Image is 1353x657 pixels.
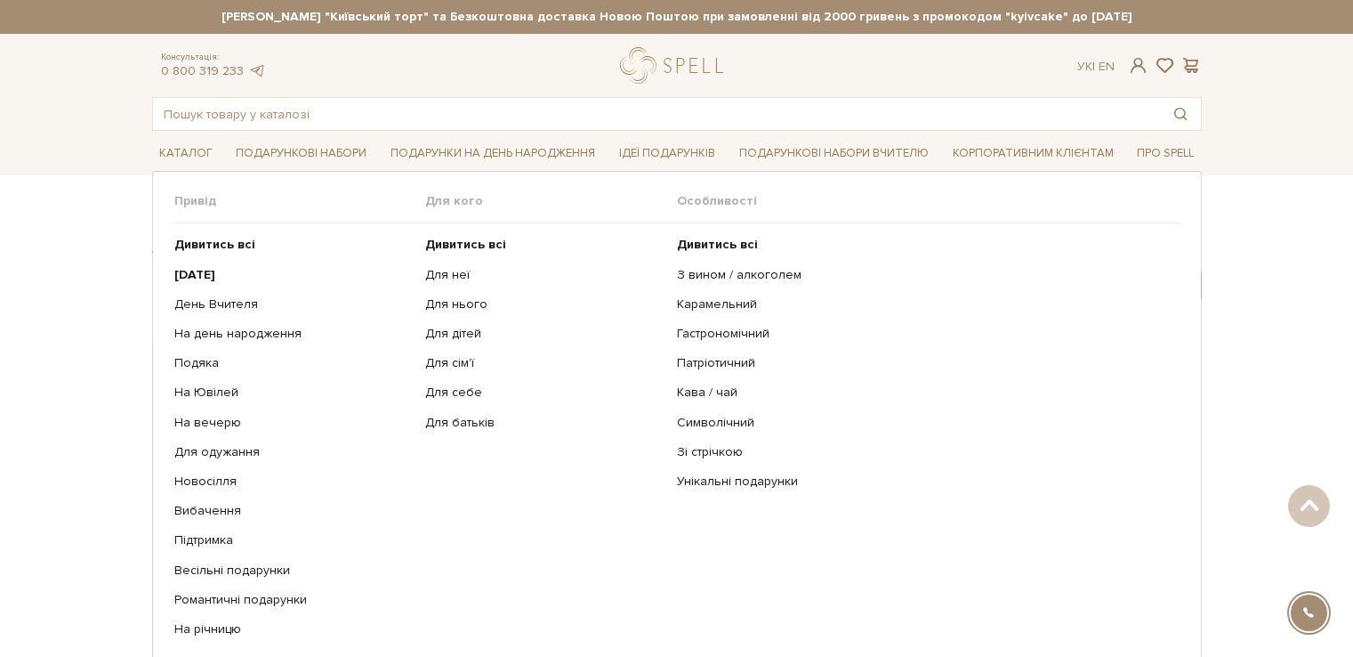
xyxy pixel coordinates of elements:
a: Дивитись всі [425,237,664,253]
a: На річницю [174,621,413,637]
b: Дивитись всі [174,237,255,252]
a: Карамельний [677,296,1166,312]
a: Патріотичний [677,355,1166,371]
a: На Ювілей [174,385,413,401]
a: Подяка [174,355,413,371]
div: Ук [1077,59,1115,75]
span: Особливості [677,193,1180,209]
a: Гастрономічний [677,326,1166,342]
a: Для неї [425,267,664,283]
a: Весільні подарунки [174,563,413,579]
a: Зі стрічкою [677,444,1166,460]
b: Дивитись всі [677,237,758,252]
button: Пошук товару у каталозі [1160,98,1201,130]
strong: [PERSON_NAME] "Київський торт" та Безкоштовна доставка Новою Поштою при замовленні від 2000 гриве... [152,9,1202,25]
a: Корпоративним клієнтам [946,140,1121,167]
a: Про Spell [1130,140,1201,167]
a: Кава / чай [677,385,1166,401]
a: 0 800 319 233 [161,63,244,78]
a: Каталог [152,140,220,167]
b: [DATE] [174,267,215,282]
a: logo [620,47,731,84]
a: Ідеї подарунків [612,140,722,167]
a: Романтичні подарунки [174,592,413,608]
span: Привід [174,193,426,209]
a: Для дітей [425,326,664,342]
a: Вибачення [174,503,413,519]
b: Дивитись всі [425,237,506,252]
a: Для нього [425,296,664,312]
a: День Вчителя [174,296,413,312]
a: Унікальні подарунки [677,474,1166,490]
a: На вечерю [174,415,413,431]
span: Консультація: [161,52,266,63]
a: Символічний [677,415,1166,431]
span: Для кого [425,193,677,209]
a: Для батьків [425,415,664,431]
a: telegram [248,63,266,78]
span: | [1092,59,1095,74]
a: En [1099,59,1115,74]
a: Дивитись всі [677,237,1166,253]
a: Для одужання [174,444,413,460]
a: Для сім'ї [425,355,664,371]
a: Підтримка [174,532,413,548]
a: Новосілля [174,474,413,490]
a: [DATE] [174,267,413,283]
a: Дивитись всі [174,237,413,253]
a: Подарунки на День народження [383,140,602,167]
a: З вином / алкоголем [677,267,1166,283]
a: Подарункові набори Вчителю [732,138,936,168]
input: Пошук товару у каталозі [153,98,1160,130]
a: Подарункові набори [229,140,374,167]
a: Для себе [425,385,664,401]
a: На день народження [174,326,413,342]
